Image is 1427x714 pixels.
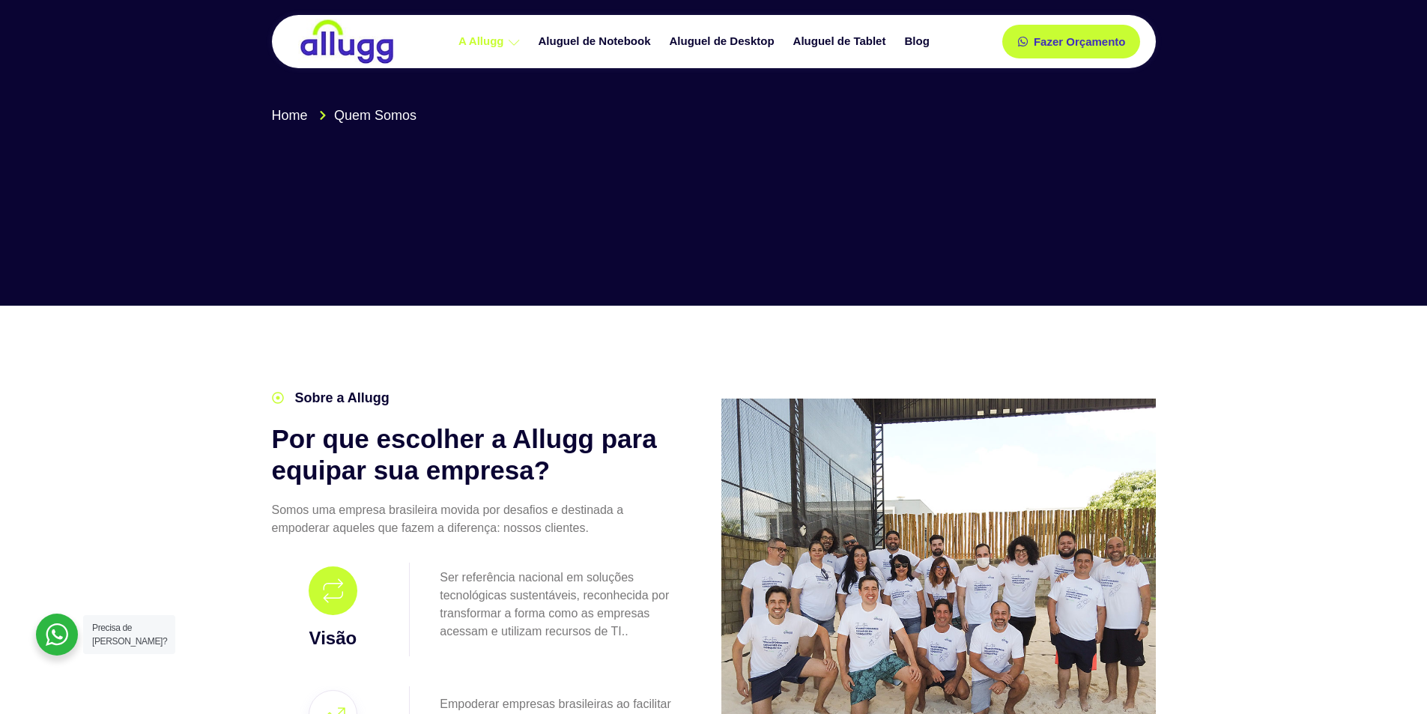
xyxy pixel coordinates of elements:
a: Aluguel de Tablet [786,28,897,55]
span: Fazer Orçamento [1034,36,1126,47]
h2: Por que escolher a Allugg para equipar sua empresa? [272,423,676,486]
img: locação de TI é Allugg [298,19,396,64]
p: Somos uma empresa brasileira movida por desafios e destinada a empoderar aqueles que fazem a dife... [272,501,676,537]
span: Sobre a Allugg [291,388,390,408]
span: . [625,625,628,638]
a: Fazer Orçamento [1002,25,1141,58]
a: Aluguel de Desktop [662,28,786,55]
h3: Visão [276,625,391,652]
a: Blog [897,28,940,55]
span: Precisa de [PERSON_NAME]? [92,623,167,647]
a: Aluguel de Notebook [531,28,662,55]
span: Ser referência nacional em soluções tecnológicas sustentáveis, reconhecida por transformar a form... [440,571,669,638]
a: A Allugg [451,28,531,55]
span: Quem Somos [330,106,416,126]
span: Home [272,106,308,126]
